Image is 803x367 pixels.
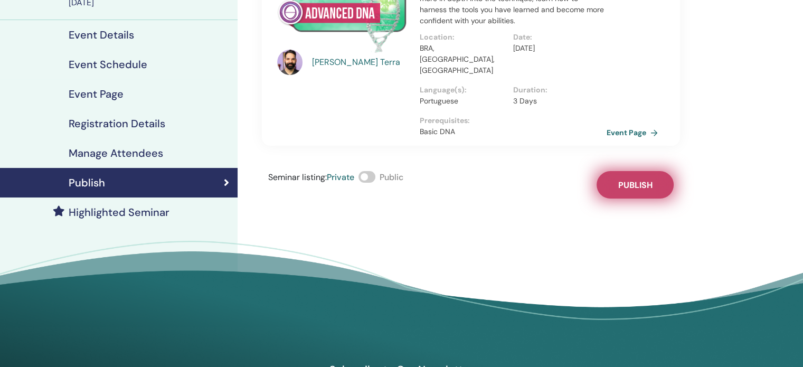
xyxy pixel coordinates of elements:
[69,29,134,41] h4: Event Details
[420,126,607,137] p: Basic DNA
[69,88,124,100] h4: Event Page
[513,96,600,107] p: 3 Days
[597,171,674,199] button: Publish
[513,32,600,43] p: Date :
[607,125,662,140] a: Event Page
[69,58,147,71] h4: Event Schedule
[69,176,105,189] h4: Publish
[420,84,507,96] p: Language(s) :
[380,172,403,183] span: Public
[420,43,507,76] p: BRA, [GEOGRAPHIC_DATA], [GEOGRAPHIC_DATA]
[420,115,607,126] p: Prerequisites :
[69,147,163,159] h4: Manage Attendees
[420,96,507,107] p: Portuguese
[312,56,410,69] a: [PERSON_NAME] Terra
[268,172,327,183] span: Seminar listing :
[69,117,165,130] h4: Registration Details
[513,43,600,54] p: [DATE]
[327,172,354,183] span: Private
[618,180,653,191] span: Publish
[513,84,600,96] p: Duration :
[420,32,507,43] p: Location :
[69,206,169,219] h4: Highlighted Seminar
[277,50,303,75] img: default.jpg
